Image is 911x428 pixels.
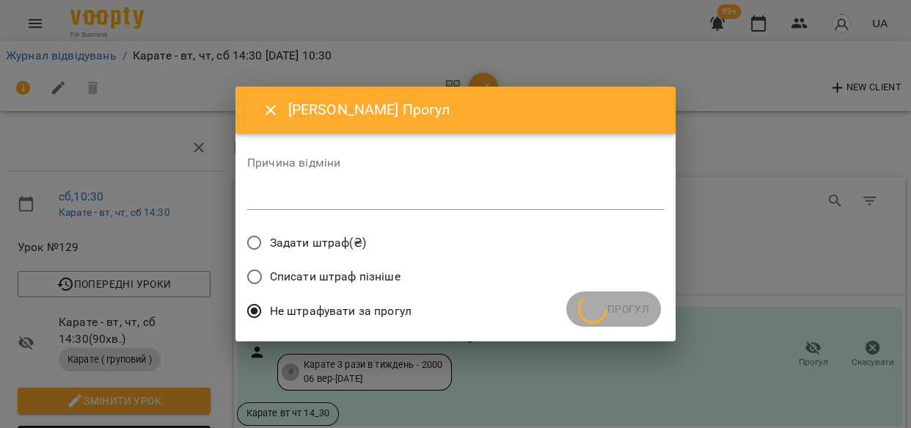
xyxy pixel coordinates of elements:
[253,93,288,128] button: Close
[288,98,658,121] h6: [PERSON_NAME] Прогул
[247,157,664,169] label: Причина відміни
[270,234,366,252] span: Задати штраф(₴)
[270,302,411,320] span: Не штрафувати за прогул
[270,268,400,286] span: Списати штраф пізніше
